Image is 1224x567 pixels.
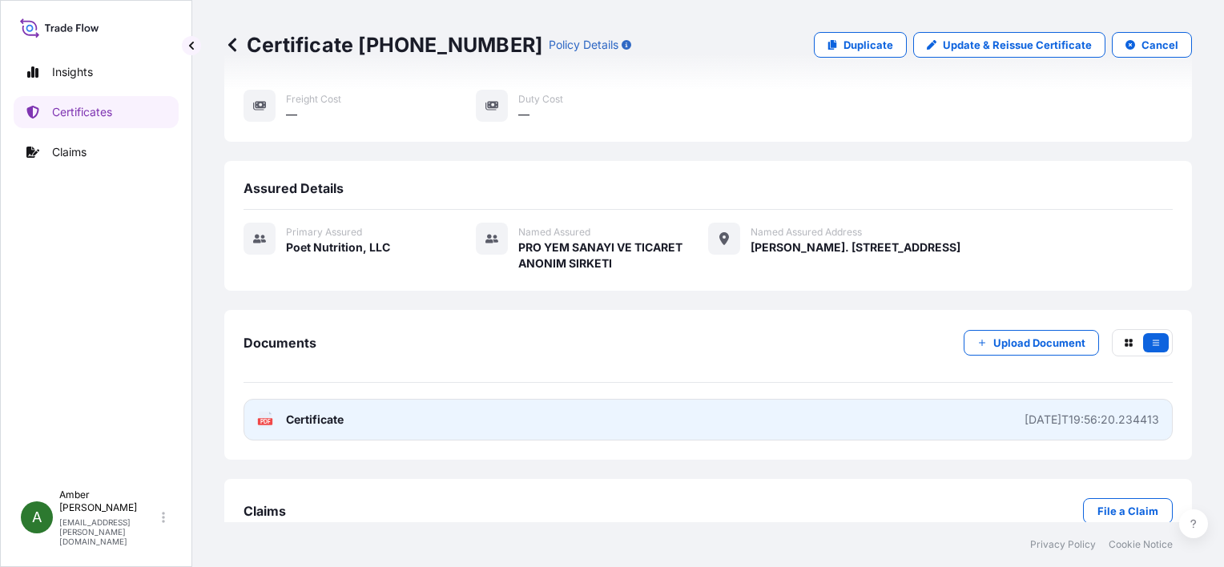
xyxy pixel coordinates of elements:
[32,509,42,525] span: A
[814,32,907,58] a: Duplicate
[14,56,179,88] a: Insights
[1109,538,1173,551] a: Cookie Notice
[260,419,271,424] text: PDF
[751,226,862,239] span: Named Assured Address
[943,37,1092,53] p: Update & Reissue Certificate
[244,503,286,519] span: Claims
[14,136,179,168] a: Claims
[518,239,708,271] span: PRO YEM SANAYI VE TICARET ANONIM SIRKETI
[52,144,87,160] p: Claims
[244,399,1173,440] a: PDFCertificate[DATE]T19:56:20.234413
[244,335,316,351] span: Documents
[286,226,362,239] span: Primary assured
[244,180,344,196] span: Assured Details
[286,239,390,255] span: Poet Nutrition, LLC
[59,489,159,514] p: Amber [PERSON_NAME]
[286,412,344,428] span: Certificate
[518,107,529,123] span: —
[993,335,1085,351] p: Upload Document
[1030,538,1096,551] a: Privacy Policy
[518,226,590,239] span: Named Assured
[286,93,341,106] span: Freight Cost
[52,104,112,120] p: Certificates
[1083,498,1173,524] a: File a Claim
[913,32,1105,58] a: Update & Reissue Certificate
[518,93,563,106] span: Duty Cost
[52,64,93,80] p: Insights
[1097,503,1158,519] p: File a Claim
[549,37,618,53] p: Policy Details
[844,37,893,53] p: Duplicate
[1112,32,1192,58] button: Cancel
[751,239,960,255] span: [PERSON_NAME]. [STREET_ADDRESS]
[59,517,159,546] p: [EMAIL_ADDRESS][PERSON_NAME][DOMAIN_NAME]
[964,330,1099,356] button: Upload Document
[286,107,297,123] span: —
[1025,412,1159,428] div: [DATE]T19:56:20.234413
[1141,37,1178,53] p: Cancel
[224,32,542,58] p: Certificate [PHONE_NUMBER]
[14,96,179,128] a: Certificates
